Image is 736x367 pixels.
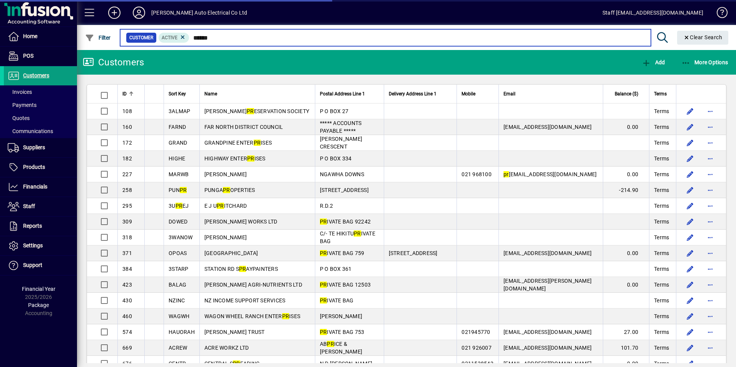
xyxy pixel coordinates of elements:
span: HIGHE [169,155,185,162]
span: Postal Address Line 1 [320,90,365,98]
span: Terms [654,139,669,147]
span: [EMAIL_ADDRESS][DOMAIN_NAME] [503,345,592,351]
span: Terms [654,170,669,178]
a: Suppliers [4,138,77,157]
span: 021945770 [462,329,490,335]
span: 160 [122,124,132,130]
span: Home [23,33,37,39]
button: More options [704,294,716,307]
td: -214.90 [603,182,649,198]
span: P O BOX 334 [320,155,352,162]
span: Balance ($) [615,90,638,98]
a: Products [4,158,77,177]
span: Terms [654,155,669,162]
em: PR [247,108,254,114]
td: 0.00 [603,119,649,135]
span: Terms [654,202,669,210]
div: Name [204,90,310,98]
span: [PERSON_NAME] [204,234,247,240]
span: 258 [122,187,132,193]
span: NGAWHA DOWNS [320,171,364,177]
span: STATION RD S AYPAINTERS [204,266,278,272]
span: C/- TE HIKITU IVATE BAG [320,230,375,244]
em: PR [223,187,230,193]
div: Mobile [462,90,494,98]
span: CENTR [169,360,186,367]
span: 371 [122,250,132,256]
span: Terms [654,107,669,115]
span: 0211538543 [462,360,493,367]
span: Payments [8,102,37,108]
button: More options [704,263,716,275]
button: More options [704,121,716,133]
span: E J U ITCHARD [204,203,247,209]
button: Edit [684,137,696,149]
span: HAUORAH [169,329,195,335]
span: 423 [122,282,132,288]
span: Terms [654,90,667,98]
span: [GEOGRAPHIC_DATA] [204,250,258,256]
span: [PERSON_NAME] ESERVATION SOCIETY [204,108,309,114]
span: [STREET_ADDRESS] [320,187,369,193]
span: Financials [23,183,47,190]
span: GRANDPINE ENTER ISES [204,140,272,146]
span: 182 [122,155,132,162]
span: Sort Key [169,90,186,98]
span: Settings [23,242,43,249]
em: PR [320,329,327,335]
span: Support [23,262,42,268]
span: IVATE BAG 12503 [320,282,371,288]
div: Staff [EMAIL_ADDRESS][DOMAIN_NAME] [602,7,703,19]
button: Edit [684,247,696,259]
span: Terms [654,218,669,225]
div: Customers [83,56,144,68]
em: PR [320,219,327,225]
span: NZ INCOME SUPPORT SERVICES [204,297,286,304]
button: Edit [684,279,696,291]
a: Home [4,27,77,46]
span: [PERSON_NAME] [320,313,362,319]
em: PR [254,140,261,146]
span: Financial Year [22,286,55,292]
span: Invoices [8,89,32,95]
span: IVATE BAG 92242 [320,219,371,225]
span: HIGHWAY ENTER ISES [204,155,266,162]
span: 430 [122,297,132,304]
span: Quotes [8,115,30,121]
em: PR [282,313,289,319]
span: [EMAIL_ADDRESS][PERSON_NAME][DOMAIN_NAME] [503,278,592,292]
a: Staff [4,197,77,216]
a: Knowledge Base [711,2,726,27]
span: Terms [654,297,669,304]
span: [PERSON_NAME] CRESCENT [320,136,362,150]
em: PR [320,282,327,288]
button: More options [704,215,716,228]
span: FARND [169,124,186,130]
span: 3STARP [169,266,189,272]
span: [EMAIL_ADDRESS][DOMAIN_NAME] [503,360,592,367]
span: Package [28,302,49,308]
a: Communications [4,125,77,138]
button: More options [704,310,716,322]
span: 021 926007 [462,345,492,351]
span: 108 [122,108,132,114]
button: Edit [684,121,696,133]
button: Edit [684,294,696,307]
span: Terms [654,249,669,257]
a: Reports [4,217,77,236]
span: CENTRAL S EADING [204,360,260,367]
span: [PERSON_NAME] WORKS LTD [204,219,278,225]
button: Edit [684,310,696,322]
em: PR [327,341,334,347]
a: Payments [4,98,77,112]
span: 574 [122,329,132,335]
button: More options [704,184,716,196]
span: P O BOX 361 [320,266,352,272]
em: PR [247,155,254,162]
span: Reports [23,223,42,229]
button: More options [704,152,716,165]
span: Staff [23,203,35,209]
span: Customers [23,72,49,78]
span: P O BOX 27 [320,108,349,114]
button: Edit [684,215,696,228]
